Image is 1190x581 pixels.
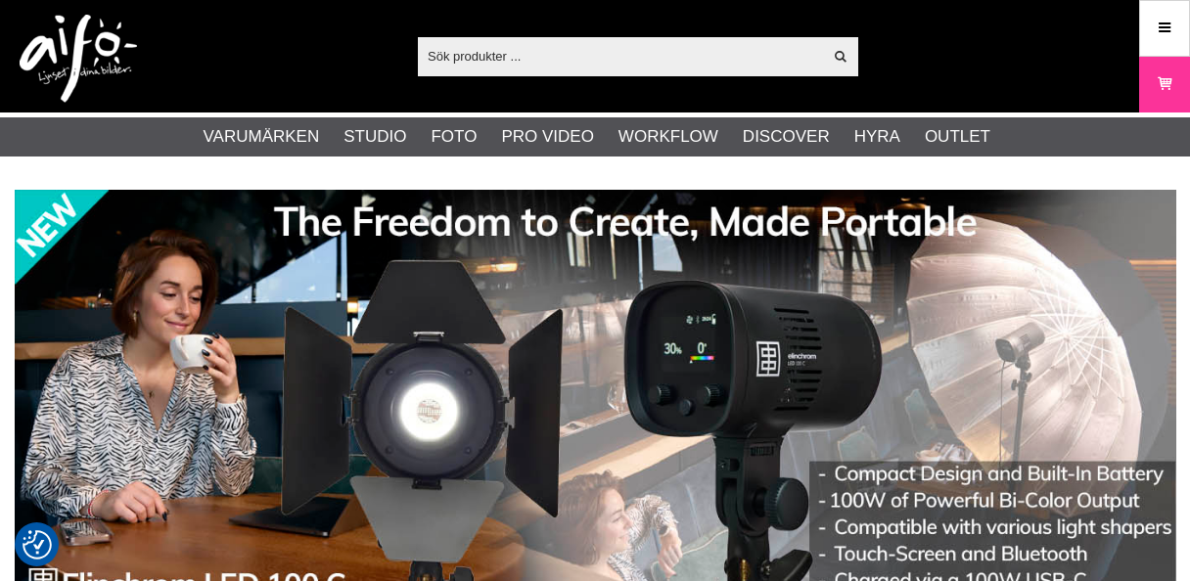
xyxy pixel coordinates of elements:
a: Studio [343,124,406,150]
img: Revisit consent button [23,530,52,559]
button: Samtyckesinställningar [23,527,52,562]
img: logo.png [20,15,137,103]
a: Foto [431,124,477,150]
a: Pro Video [501,124,593,150]
input: Sök produkter ... [418,41,822,70]
a: Workflow [618,124,718,150]
a: Varumärken [204,124,320,150]
a: Discover [743,124,830,150]
a: Hyra [854,124,900,150]
a: Outlet [925,124,990,150]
